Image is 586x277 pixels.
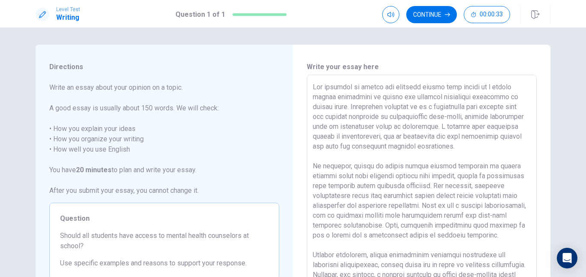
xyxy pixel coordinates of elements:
button: 00:00:33 [464,6,510,23]
span: Level Test [56,6,80,12]
span: 00:00:33 [480,11,503,18]
span: Use specific examples and reasons to support your response. [60,258,269,268]
button: Continue [406,6,457,23]
span: Write an essay about your opinion on a topic. A good essay is usually about 150 words. We will ch... [49,82,279,196]
span: Question [60,213,269,224]
strong: 20 minutes [76,166,112,174]
span: Directions [49,62,279,72]
span: Should all students have access to mental health counselors at school? [60,231,269,251]
h6: Write your essay here [307,62,537,72]
h1: Writing [56,12,80,23]
h1: Question 1 of 1 [175,9,225,20]
div: Open Intercom Messenger [557,248,577,268]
